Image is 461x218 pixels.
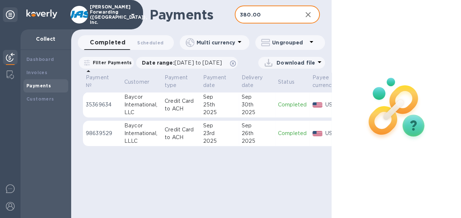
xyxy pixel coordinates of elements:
[124,109,159,116] div: LLC
[242,74,272,89] span: Delivery date
[272,39,307,46] p: Ungrouped
[312,131,322,136] img: USD
[312,74,344,89] span: Payee currency
[278,101,307,109] p: Completed
[136,57,238,69] div: Date range:[DATE] to [DATE]
[165,74,188,89] p: Payment type
[86,74,118,89] span: Payment №
[278,130,307,137] p: Completed
[203,74,226,89] p: Payment date
[203,130,236,137] div: 23rd
[90,59,132,66] p: Filter Payments
[124,101,159,109] div: International,
[26,35,65,43] p: Collect
[26,70,47,75] b: Invoices
[86,101,118,109] p: 35369634
[325,130,344,137] p: USD
[26,83,51,88] b: Payments
[165,126,197,141] p: Credit Card to ACH
[165,74,197,89] span: Payment type
[312,102,322,108] img: USD
[203,109,236,116] div: 2025
[203,101,236,109] div: 25th
[242,137,272,145] div: 2025
[165,97,197,113] p: Credit Card to ACH
[242,74,263,89] p: Delivery date
[26,57,54,62] b: Dashboard
[137,39,164,47] span: Scheduled
[124,78,159,86] span: Customer
[124,122,159,130] div: Baycor
[203,74,236,89] span: Payment date
[124,93,159,101] div: Baycor
[150,7,235,22] h1: Payments
[242,130,272,137] div: 26th
[175,60,222,66] span: [DATE] to [DATE]
[142,59,226,66] p: Date range :
[90,37,125,48] span: Completed
[90,4,127,25] p: [PERSON_NAME] Forwarding ([GEOGRAPHIC_DATA]), Inc.
[242,122,272,130] div: Sep
[277,59,315,66] p: Download file
[312,74,334,89] p: Payee currency
[242,109,272,116] div: 2025
[3,7,18,22] div: Unpin categories
[203,122,236,130] div: Sep
[26,96,54,102] b: Customers
[203,137,236,145] div: 2025
[278,78,304,86] span: Status
[242,101,272,109] div: 30th
[325,101,344,109] p: USD
[86,74,109,89] p: Payment №
[242,93,272,101] div: Sep
[278,78,294,86] p: Status
[203,93,236,101] div: Sep
[197,39,235,46] p: Multi currency
[86,130,118,137] p: 98639529
[124,78,149,86] p: Customer
[124,130,159,137] div: International,
[124,137,159,145] div: LLLC
[26,10,57,18] img: Logo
